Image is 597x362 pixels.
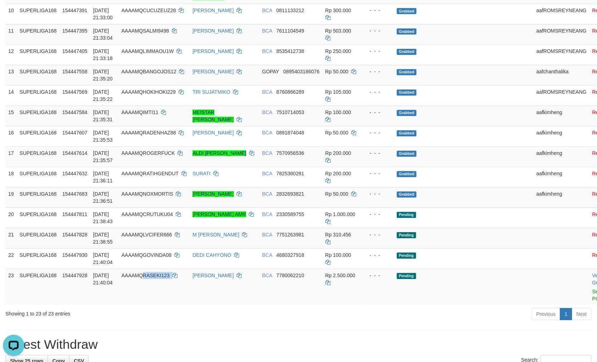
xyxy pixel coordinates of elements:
[262,252,272,258] span: BCA
[262,150,272,156] span: BCA
[397,253,416,259] span: Pending
[62,211,87,217] span: 154447811
[93,48,113,61] span: [DATE] 21:33:18
[397,89,417,96] span: Grabbed
[193,232,239,238] a: M [PERSON_NAME]
[262,109,272,115] span: BCA
[3,3,24,24] button: Open LiveChat chat widget
[276,252,304,258] span: Copy 4680327918 to clipboard
[17,85,60,106] td: SUPERLIGA168
[193,130,234,136] a: [PERSON_NAME]
[325,69,349,74] span: Rp 50.000
[397,273,416,279] span: Pending
[276,273,304,278] span: Copy 7780062210 to clipboard
[121,232,172,238] span: AAAAMQLVCIFER666
[276,28,304,34] span: Copy 7611104549 to clipboard
[5,126,17,146] td: 16
[17,106,60,126] td: SUPERLIGA168
[364,68,391,75] div: - - -
[193,191,234,197] a: [PERSON_NAME]
[532,308,560,320] a: Previous
[62,252,87,258] span: 154447930
[397,8,417,14] span: Grabbed
[534,126,589,146] td: aafkimheng
[93,211,113,224] span: [DATE] 21:38:43
[276,191,304,197] span: Copy 2832693821 to clipboard
[276,48,304,54] span: Copy 8535412738 to clipboard
[276,150,304,156] span: Copy 7570956536 to clipboard
[17,269,60,305] td: SUPERLIGA168
[276,232,304,238] span: Copy 7751263981 to clipboard
[364,48,391,55] div: - - -
[534,24,589,44] td: aafROMSREYNEANG
[121,130,176,136] span: AAAAMQRADENHAZ88
[572,308,592,320] a: Next
[121,273,170,278] span: AAAAMQRASEKI123
[193,171,210,176] a: SURATI
[17,248,60,269] td: SUPERLIGA168
[5,269,17,305] td: 23
[283,69,320,74] span: Copy 0895403186076 to clipboard
[325,191,349,197] span: Rp 50.000
[5,307,243,317] div: Showing 1 to 23 of 23 entries
[397,49,417,55] span: Grabbed
[262,130,272,136] span: BCA
[364,88,391,96] div: - - -
[193,252,231,258] a: DEDI CAHYONO
[364,272,391,279] div: - - -
[534,106,589,126] td: aafkimheng
[5,4,17,24] td: 10
[17,4,60,24] td: SUPERLIGA168
[62,171,87,176] span: 154447632
[534,146,589,167] td: aafkimheng
[5,187,17,207] td: 19
[62,69,87,74] span: 154447558
[17,146,60,167] td: SUPERLIGA168
[17,24,60,44] td: SUPERLIGA168
[397,171,417,177] span: Grabbed
[262,191,272,197] span: BCA
[262,232,272,238] span: BCA
[93,191,113,204] span: [DATE] 21:36:51
[93,109,113,122] span: [DATE] 21:35:31
[560,308,572,320] a: 1
[325,211,355,217] span: Rp 1.000.000
[364,27,391,34] div: - - -
[397,28,417,34] span: Grabbed
[276,89,304,95] span: Copy 8760866289 to clipboard
[121,211,173,217] span: AAAAMQCRUTUKU04
[262,273,272,278] span: BCA
[93,252,113,265] span: [DATE] 21:40:04
[325,89,351,95] span: Rp 105.000
[121,8,176,13] span: AAAAMQCUCUZEUZ28
[5,207,17,228] td: 20
[325,28,351,34] span: Rp 503.000
[534,167,589,187] td: aafkimheng
[17,167,60,187] td: SUPERLIGA168
[276,171,304,176] span: Copy 7825380281 to clipboard
[193,8,234,13] a: [PERSON_NAME]
[62,109,87,115] span: 154447584
[262,48,272,54] span: BCA
[93,28,113,41] span: [DATE] 21:33:04
[534,85,589,106] td: aafROMSREYNEANG
[262,69,279,74] span: GOPAY
[397,232,416,238] span: Pending
[276,130,304,136] span: Copy 0891874048 to clipboard
[193,273,234,278] a: [PERSON_NAME]
[121,191,173,197] span: AAAAMQNOXMORTIS
[193,150,246,156] a: ALDI [PERSON_NAME]
[534,44,589,65] td: aafROMSREYNEANG
[62,48,87,54] span: 154447405
[17,44,60,65] td: SUPERLIGA168
[325,130,349,136] span: Rp 50.000
[325,171,351,176] span: Rp 200.000
[397,212,416,218] span: Pending
[93,150,113,163] span: [DATE] 21:35:57
[325,273,355,278] span: Rp 2.500.000
[93,8,113,20] span: [DATE] 21:33:00
[262,8,272,13] span: BCA
[325,109,351,115] span: Rp 100.000
[17,126,60,146] td: SUPERLIGA168
[17,207,60,228] td: SUPERLIGA168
